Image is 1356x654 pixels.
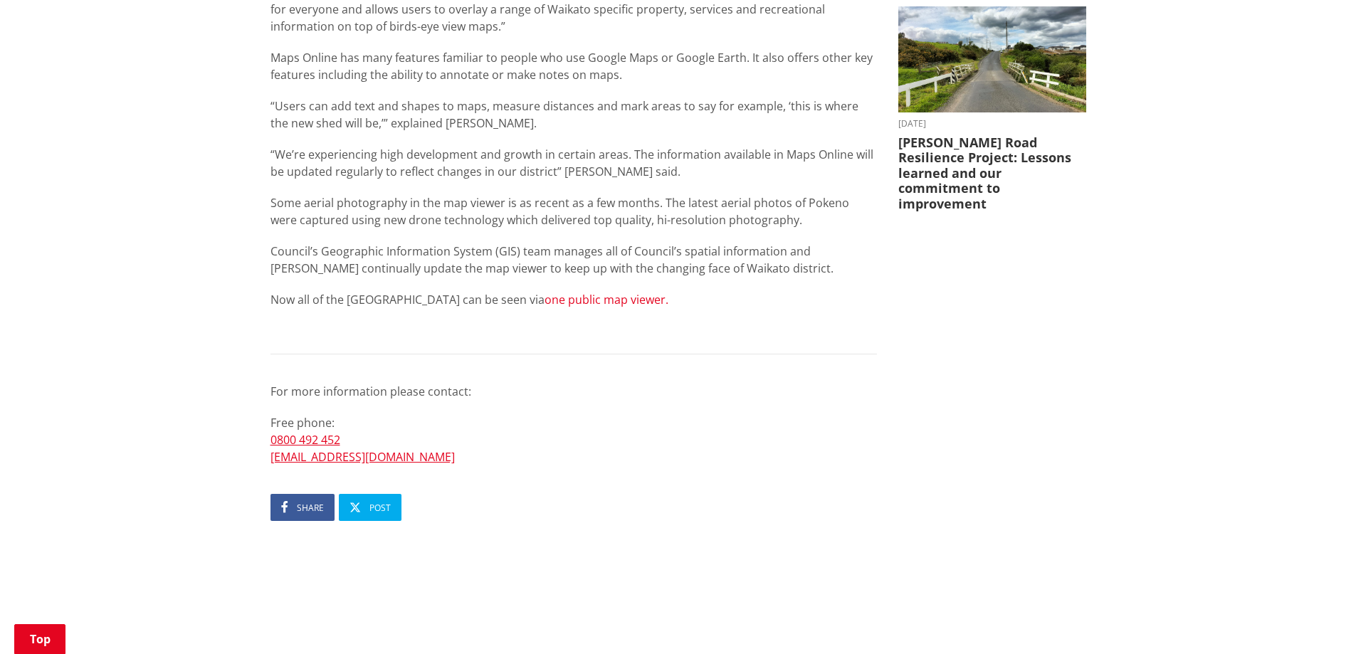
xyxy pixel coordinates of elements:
[339,494,401,521] a: Post
[898,6,1086,211] a: [DATE] [PERSON_NAME] Road Resilience Project: Lessons learned and our commitment to improvement
[270,194,877,228] p: Some aerial photography in the map viewer is as recent as a few months. The latest aerial photos ...
[14,624,65,654] a: Top
[270,243,877,277] p: Council’s Geographic Information System (GIS) team manages all of Council’s spatial information a...
[270,383,877,400] p: For more information please contact:
[898,120,1086,128] time: [DATE]
[898,6,1086,112] img: PR-21222 Huia Road Relience Munro Road Bridge
[1291,594,1342,645] iframe: Messenger Launcher
[270,432,340,448] a: 0800 492 452
[270,291,877,325] p: Now all of the [GEOGRAPHIC_DATA] can be seen via
[898,135,1086,212] h3: [PERSON_NAME] Road Resilience Project: Lessons learned and our commitment to improvement
[270,97,877,132] p: “Users can add text and shapes to maps, measure distances and mark areas to say for example, ‘thi...
[270,146,877,180] p: “We’re experiencing high development and growth in certain areas. The information available in Ma...
[369,502,391,514] span: Post
[270,414,877,465] p: Free phone:
[270,494,335,521] a: Share
[270,449,455,465] a: [EMAIL_ADDRESS][DOMAIN_NAME]
[545,292,668,307] a: one public map viewer.
[270,49,877,83] p: Maps Online has many features familiar to people who use Google Maps or Google Earth. It also off...
[297,502,324,514] span: Share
